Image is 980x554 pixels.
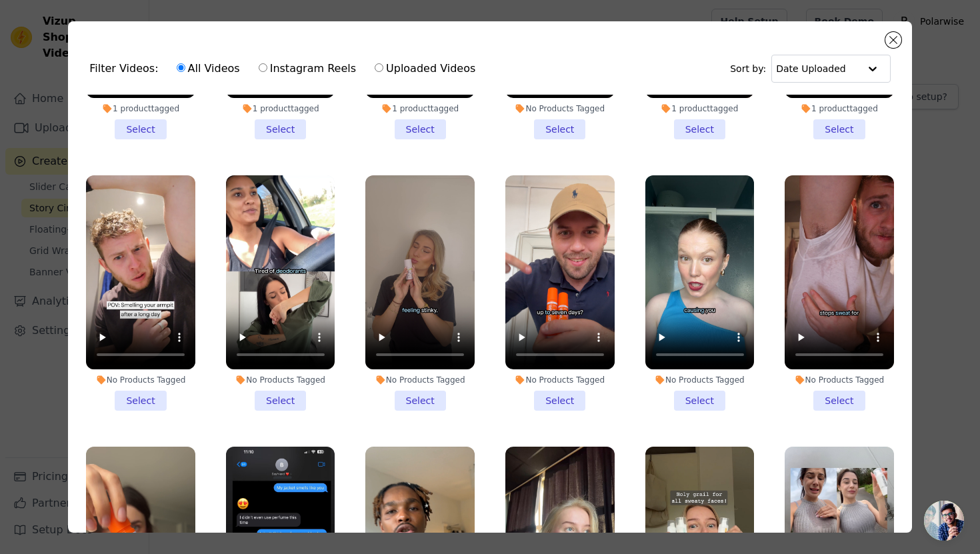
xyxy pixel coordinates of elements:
[645,103,755,114] div: 1 product tagged
[86,103,195,114] div: 1 product tagged
[374,60,476,77] label: Uploaded Videos
[258,60,357,77] label: Instagram Reels
[176,60,241,77] label: All Videos
[505,375,615,385] div: No Products Tagged
[730,55,891,83] div: Sort by:
[86,375,195,385] div: No Products Tagged
[226,375,335,385] div: No Products Tagged
[365,103,475,114] div: 1 product tagged
[924,501,964,541] div: Open de chat
[645,375,755,385] div: No Products Tagged
[785,375,894,385] div: No Products Tagged
[89,53,483,84] div: Filter Videos:
[785,103,894,114] div: 1 product tagged
[226,103,335,114] div: 1 product tagged
[885,32,901,48] button: Close modal
[505,103,615,114] div: No Products Tagged
[365,375,475,385] div: No Products Tagged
